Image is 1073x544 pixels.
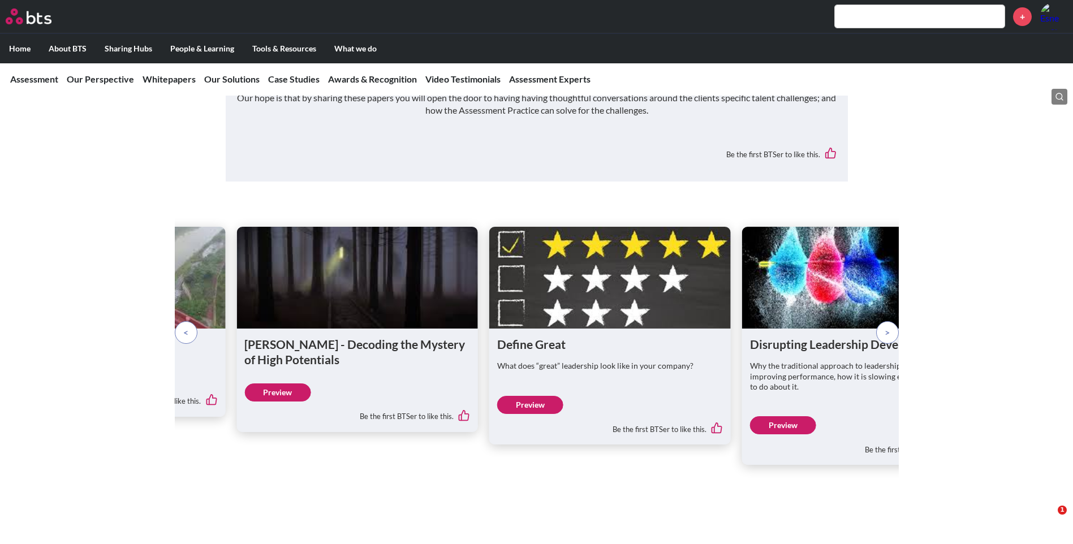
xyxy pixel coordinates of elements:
[497,336,723,352] h1: Define Great
[750,361,976,392] p: Why the traditional approach to leadership development is not improving performance, how it is sl...
[1013,7,1032,26] a: +
[204,74,260,84] a: Our Solutions
[244,401,470,424] div: Be the first BTSer to like this.
[6,8,72,24] a: Go home
[237,92,837,117] p: Our hope is that by sharing these papers you will open the door to having having thoughtful conve...
[497,414,723,437] div: Be the first BTSer to like this.
[10,74,58,84] a: Assessment
[1040,3,1067,30] a: Profile
[40,34,96,63] label: About BTS
[244,383,311,401] a: Preview
[237,139,837,170] div: Be the first BTSer to like this.
[750,416,816,434] a: Preview
[243,34,325,63] label: Tools & Resources
[143,74,196,84] a: Whitepapers
[268,74,320,84] a: Case Studies
[1040,3,1067,30] img: Esne Basson
[96,34,161,63] label: Sharing Hubs
[425,74,501,84] a: Video Testimonials
[750,434,976,457] div: Be the first BTSer to like this.
[161,34,243,63] label: People & Learning
[497,396,563,414] a: Preview
[1058,506,1067,515] span: 1
[67,74,134,84] a: Our Perspective
[244,336,470,368] h1: [PERSON_NAME] - Decoding the Mystery of High Potentials
[509,74,591,84] a: Assessment Experts
[328,74,417,84] a: Awards & Recognition
[750,336,976,352] h1: Disrupting Leadership Development
[497,361,723,371] p: What does “great” leadership look like in your company?
[6,8,51,24] img: BTS Logo
[1035,506,1062,533] iframe: Intercom live chat
[325,34,386,63] label: What we do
